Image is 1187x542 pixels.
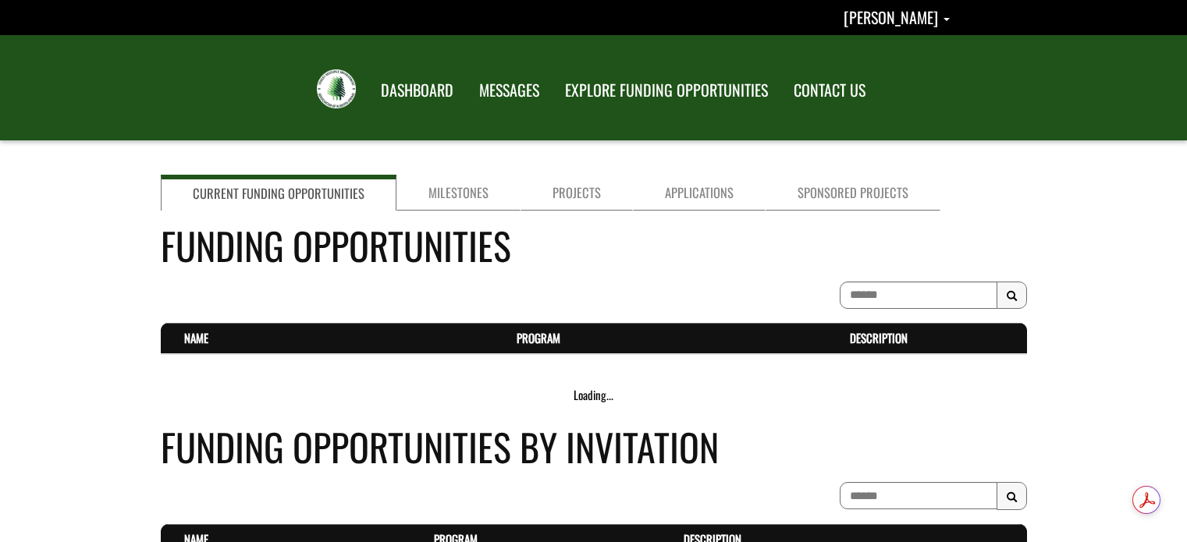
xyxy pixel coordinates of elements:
a: DASHBOARD [369,71,465,110]
nav: Main Navigation [367,66,877,110]
a: Current Funding Opportunities [161,175,396,211]
h4: Funding Opportunities [161,218,1027,273]
a: Trina Tosh [844,5,950,29]
a: MESSAGES [467,71,551,110]
a: CONTACT US [782,71,877,110]
a: Sponsored Projects [766,175,940,211]
input: To search on partial text, use the asterisk (*) wildcard character. [840,482,997,509]
button: Search Results [997,282,1027,310]
div: Loading... [161,387,1027,403]
a: Name [184,329,208,346]
a: Milestones [396,175,521,211]
h4: Funding Opportunities By Invitation [161,419,1027,474]
a: Applications [633,175,766,211]
button: Search Results [997,482,1027,510]
a: Program [517,329,560,346]
span: [PERSON_NAME] [844,5,938,29]
input: To search on partial text, use the asterisk (*) wildcard character. [840,282,997,309]
a: EXPLORE FUNDING OPPORTUNITIES [553,71,780,110]
img: FRIAA Submissions Portal [317,69,356,108]
a: Projects [521,175,633,211]
a: Description [850,329,908,346]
